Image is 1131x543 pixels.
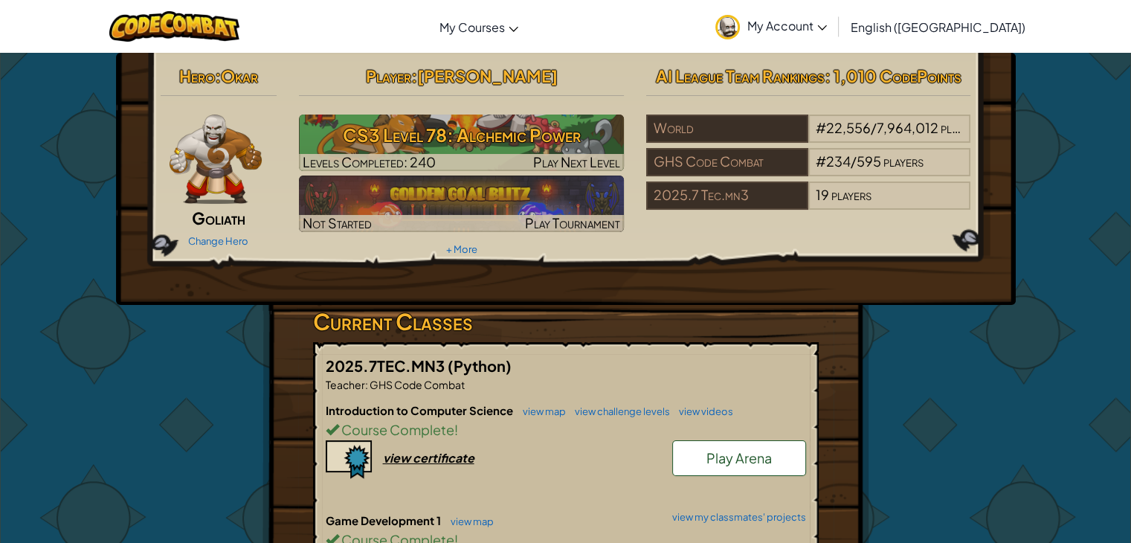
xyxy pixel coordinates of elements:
[326,513,443,527] span: Game Development 1
[339,421,454,438] span: Course Complete
[656,65,825,86] span: AI League Team Rankings
[857,152,881,170] span: 595
[665,513,806,522] a: view my classmates' projects
[671,405,733,417] a: view videos
[646,115,808,143] div: World
[883,152,924,170] span: players
[715,15,740,39] img: avatar
[365,65,410,86] span: Player
[533,153,620,170] span: Play Next Level
[299,115,624,171] a: Play Next Level
[326,378,365,391] span: Teacher
[747,18,827,33] span: My Account
[454,421,458,438] span: !
[448,356,512,375] span: (Python)
[368,378,465,391] span: GHS Code Combat
[826,152,851,170] span: 234
[303,153,436,170] span: Levels Completed: 240
[365,378,368,391] span: :
[816,119,826,136] span: #
[941,119,981,136] span: players
[816,152,826,170] span: #
[109,11,239,42] img: CodeCombat logo
[192,208,245,228] span: Goliath
[443,515,494,527] a: view map
[410,65,416,86] span: :
[646,196,971,213] a: 2025.7 Tec.mn319players
[299,118,624,152] h3: CS3 Level 78: Alchemic Power
[567,405,670,417] a: view challenge levels
[646,181,808,210] div: 2025.7 Tec.mn3
[877,119,938,136] span: 7,964,012
[299,176,624,232] img: Golden Goal
[851,152,857,170] span: /
[326,450,474,466] a: view certificate
[851,19,1025,35] span: English ([GEOGRAPHIC_DATA])
[525,214,620,231] span: Play Tournament
[303,214,372,231] span: Not Started
[326,440,372,479] img: certificate-icon.png
[708,3,834,50] a: My Account
[445,243,477,255] a: + More
[432,7,526,47] a: My Courses
[843,7,1033,47] a: English ([GEOGRAPHIC_DATA])
[646,162,971,179] a: GHS Code Combat#234/595players
[383,450,474,466] div: view certificate
[170,115,262,204] img: goliath-pose.png
[439,19,505,35] span: My Courses
[416,65,557,86] span: [PERSON_NAME]
[326,356,448,375] span: 2025.7TEC.MN3
[299,115,624,171] img: CS3 Level 78: Alchemic Power
[706,449,772,466] span: Play Arena
[313,305,819,338] h3: Current Classes
[871,119,877,136] span: /
[188,235,248,247] a: Change Hero
[825,65,961,86] span: : 1,010 CodePoints
[179,65,215,86] span: Hero
[299,176,624,232] a: Not StartedPlay Tournament
[515,405,566,417] a: view map
[816,186,829,203] span: 19
[826,119,871,136] span: 22,556
[215,65,221,86] span: :
[326,403,515,417] span: Introduction to Computer Science
[646,148,808,176] div: GHS Code Combat
[221,65,258,86] span: Okar
[646,129,971,146] a: World#22,556/7,964,012players
[831,186,871,203] span: players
